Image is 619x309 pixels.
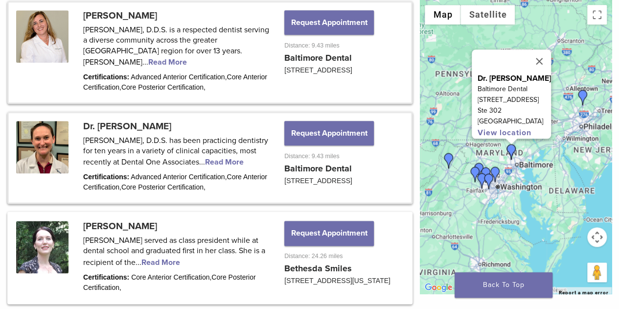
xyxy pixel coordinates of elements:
[422,281,455,294] img: Google
[425,5,460,24] button: Show street map
[478,84,551,95] p: Baltimore Dental
[478,105,551,116] p: Ste 302
[527,49,551,73] button: Close
[467,166,483,182] div: Dr. Shane Costa
[284,121,373,145] button: Request Appointment
[478,73,551,84] p: Dr. [PERSON_NAME]
[587,262,607,282] button: Drag Pegman onto the map to open Street View
[587,227,607,247] button: Map camera controls
[441,153,457,168] div: Dr. Deborah Baker
[471,163,487,178] div: Dr. Maya Bachour
[504,144,519,160] div: Dr. Rebecca Allen
[460,5,515,24] button: Show satellite imagery
[284,221,373,245] button: Request Appointment
[478,95,551,105] p: [STREET_ADDRESS]
[559,290,609,295] a: Report a map error
[478,167,494,183] div: Dr. Shane Costa
[575,90,591,105] div: Dr. Robert Scarazzo
[478,116,551,127] p: [GEOGRAPHIC_DATA]
[474,173,490,189] div: Dr. Komal Karmacharya
[284,10,373,35] button: Request Appointment
[455,272,552,298] a: Back To Top
[487,166,503,182] div: Dr. Iris Navabi
[478,128,531,138] a: View location
[422,281,455,294] a: Open this area in Google Maps (opens a new window)
[587,5,607,24] button: Toggle fullscreen view
[481,173,497,189] div: Dr. Maribel Vann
